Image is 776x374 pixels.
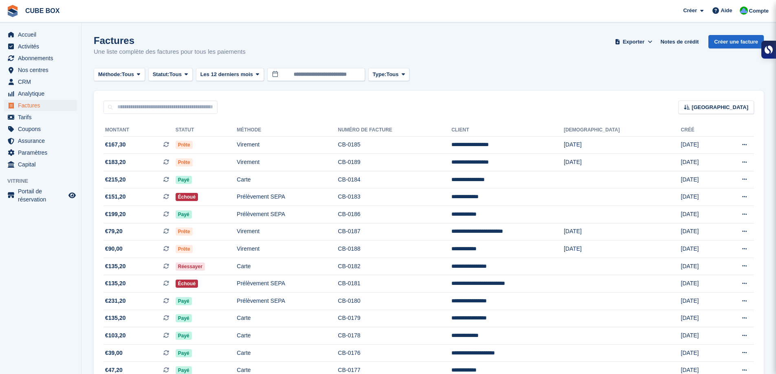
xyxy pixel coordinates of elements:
[122,70,134,79] span: Tous
[338,124,452,137] th: Numéro de facture
[657,35,702,48] a: Notes de crédit
[18,41,67,52] span: Activités
[18,76,67,87] span: CRM
[338,344,452,362] td: CB-0176
[681,188,718,206] td: [DATE]
[176,297,192,305] span: Payé
[4,41,77,52] a: menu
[176,262,205,271] span: Réessayer
[338,258,452,275] td: CB-0182
[564,223,681,241] td: [DATE]
[176,245,193,253] span: Prête
[338,171,452,188] td: CB-0184
[338,154,452,171] td: CB-0189
[564,241,681,258] td: [DATE]
[681,136,718,154] td: [DATE]
[148,68,193,81] button: Statut: Tous
[338,275,452,293] td: CB-0181
[564,124,681,137] th: [DEMOGRAPHIC_DATA]
[237,241,338,258] td: Virement
[18,187,67,203] span: Portail de réservation
[564,136,681,154] td: [DATE]
[176,332,192,340] span: Payé
[373,70,387,79] span: Type:
[237,171,338,188] td: Carte
[4,112,77,123] a: menu
[451,124,564,137] th: Client
[564,154,681,171] td: [DATE]
[4,187,77,203] a: menu
[338,310,452,327] td: CB-0179
[18,135,67,147] span: Assurance
[18,112,67,123] span: Tarifs
[176,227,193,236] span: Prête
[176,124,237,137] th: Statut
[681,206,718,223] td: [DATE]
[4,147,77,158] a: menu
[105,245,123,253] span: €90,00
[176,193,198,201] span: Échoué
[4,64,77,76] a: menu
[721,7,732,15] span: Aide
[67,190,77,200] a: Boutique d'aperçu
[338,188,452,206] td: CB-0183
[98,70,122,79] span: Méthode:
[103,124,176,137] th: Montant
[18,52,67,64] span: Abonnements
[4,29,77,40] a: menu
[105,210,126,219] span: €199,20
[94,35,246,46] h1: Factures
[176,158,193,166] span: Prête
[681,154,718,171] td: [DATE]
[22,4,63,17] a: CUBE BOX
[708,35,764,48] a: Créer une facture
[613,35,654,48] button: Exporter
[18,123,67,135] span: Coupons
[4,76,77,87] a: menu
[200,70,253,79] span: Les 12 derniers mois
[237,344,338,362] td: Carte
[681,223,718,241] td: [DATE]
[740,7,748,15] img: Cube Box
[338,241,452,258] td: CB-0188
[105,140,126,149] span: €167,30
[105,175,126,184] span: €215,20
[681,241,718,258] td: [DATE]
[237,275,338,293] td: Prélèvement SEPA
[692,103,748,112] span: [GEOGRAPHIC_DATA]
[105,349,123,357] span: €39,00
[176,210,192,219] span: Payé
[18,29,67,40] span: Accueil
[4,159,77,170] a: menu
[4,100,77,111] a: menu
[176,280,198,288] span: Échoué
[237,124,338,137] th: Méthode
[681,293,718,310] td: [DATE]
[681,171,718,188] td: [DATE]
[237,293,338,310] td: Prélèvement SEPA
[386,70,398,79] span: Tous
[105,192,126,201] span: €151,20
[105,314,126,322] span: €135,20
[18,159,67,170] span: Capital
[338,327,452,345] td: CB-0178
[176,176,192,184] span: Payé
[7,177,81,185] span: Vitrine
[338,293,452,310] td: CB-0180
[237,206,338,223] td: Prélèvement SEPA
[749,7,769,15] span: Compte
[681,310,718,327] td: [DATE]
[237,223,338,241] td: Virement
[18,147,67,158] span: Paramètres
[338,136,452,154] td: CB-0185
[237,327,338,345] td: Carte
[681,344,718,362] td: [DATE]
[681,327,718,345] td: [DATE]
[623,38,644,46] span: Exporter
[4,52,77,64] a: menu
[105,331,126,340] span: €103,20
[94,47,246,57] p: Une liste complète des factures pour tous les paiements
[196,68,264,81] button: Les 12 derniers mois
[153,70,169,79] span: Statut:
[237,188,338,206] td: Prélèvement SEPA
